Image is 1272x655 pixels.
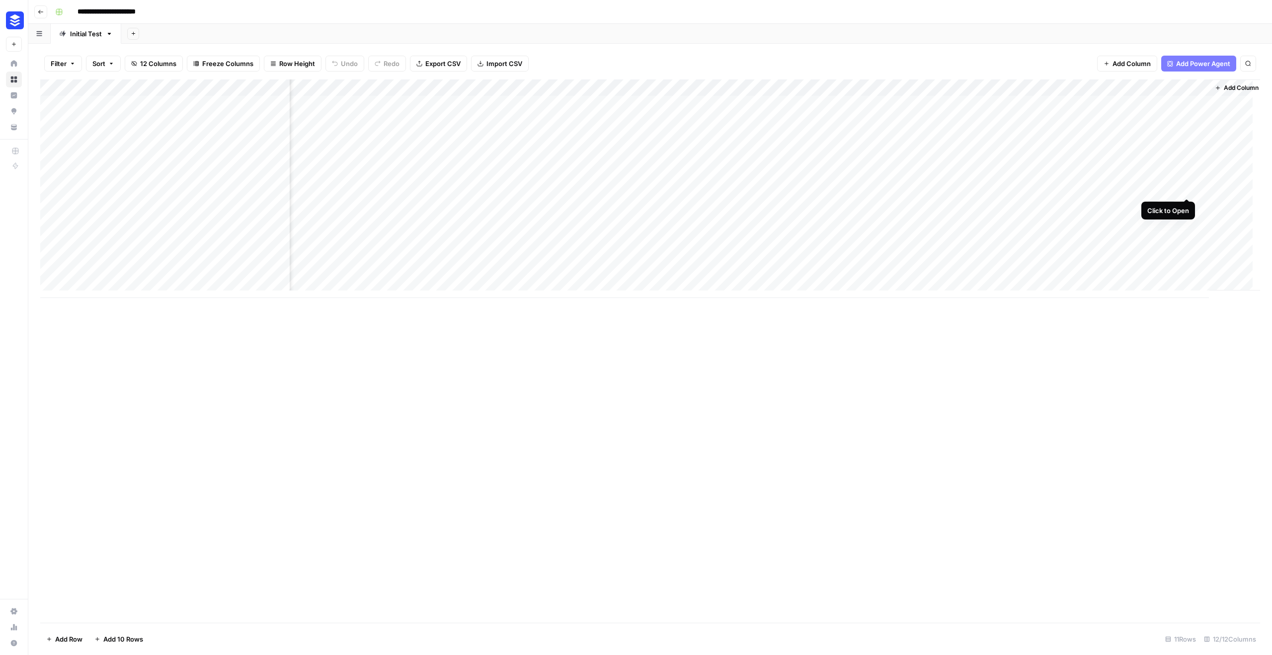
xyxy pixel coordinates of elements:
[140,59,176,69] span: 12 Columns
[55,634,82,644] span: Add Row
[6,103,22,119] a: Opportunities
[486,59,522,69] span: Import CSV
[70,29,102,39] div: Initial Test
[368,56,406,72] button: Redo
[410,56,467,72] button: Export CSV
[325,56,364,72] button: Undo
[6,8,22,33] button: Workspace: Buffer
[92,59,105,69] span: Sort
[51,24,121,44] a: Initial Test
[341,59,358,69] span: Undo
[88,631,149,647] button: Add 10 Rows
[202,59,253,69] span: Freeze Columns
[6,56,22,72] a: Home
[1161,56,1236,72] button: Add Power Agent
[1211,81,1263,94] button: Add Column
[187,56,260,72] button: Freeze Columns
[6,72,22,87] a: Browse
[1176,59,1230,69] span: Add Power Agent
[1224,83,1259,92] span: Add Column
[471,56,529,72] button: Import CSV
[384,59,399,69] span: Redo
[1200,631,1260,647] div: 12/12 Columns
[86,56,121,72] button: Sort
[40,631,88,647] button: Add Row
[44,56,82,72] button: Filter
[1113,59,1151,69] span: Add Column
[425,59,461,69] span: Export CSV
[6,619,22,635] a: Usage
[264,56,321,72] button: Row Height
[1147,206,1189,216] div: Click to Open
[6,603,22,619] a: Settings
[6,87,22,103] a: Insights
[6,119,22,135] a: Your Data
[279,59,315,69] span: Row Height
[6,635,22,651] button: Help + Support
[1097,56,1157,72] button: Add Column
[51,59,67,69] span: Filter
[103,634,143,644] span: Add 10 Rows
[6,11,24,29] img: Buffer Logo
[125,56,183,72] button: 12 Columns
[1161,631,1200,647] div: 11 Rows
